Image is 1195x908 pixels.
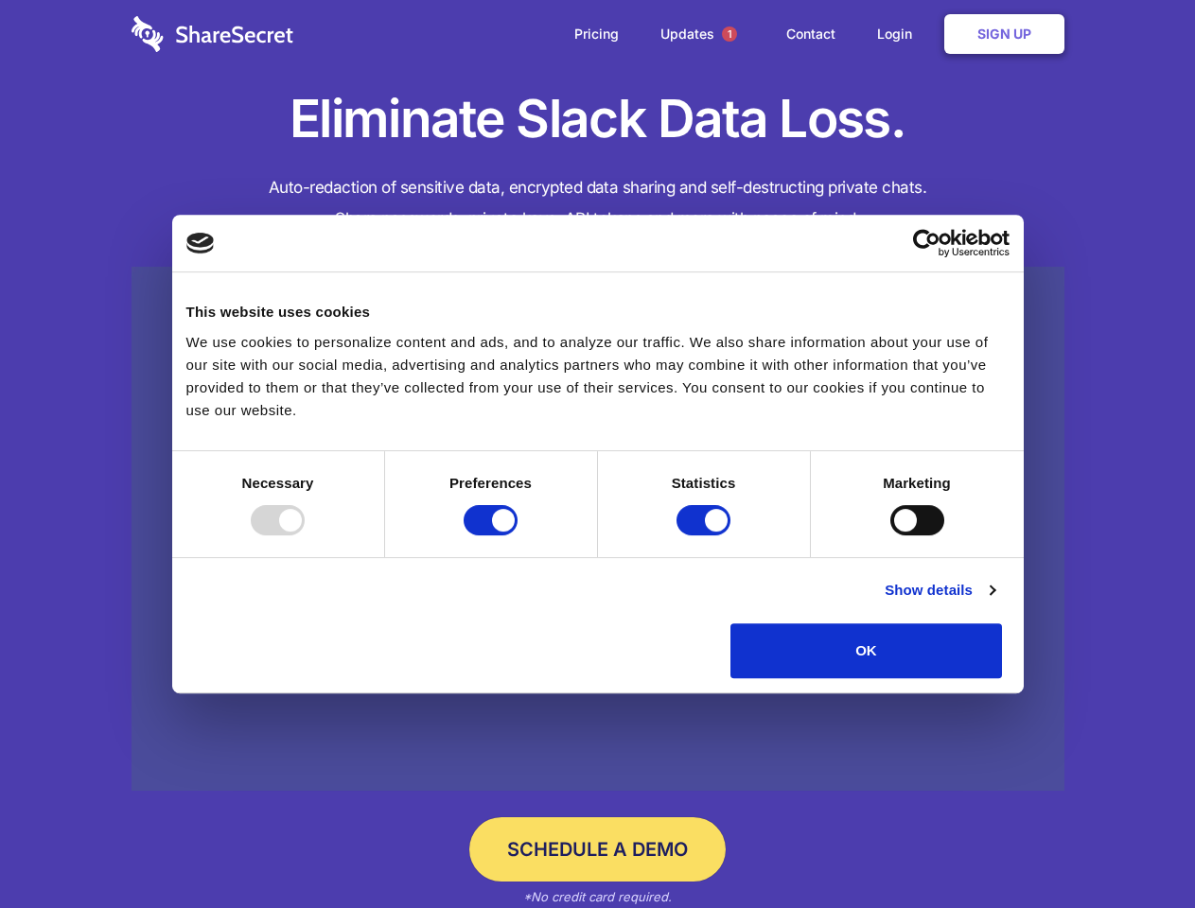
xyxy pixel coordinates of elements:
a: Sign Up [944,14,1064,54]
a: Pricing [555,5,638,63]
button: OK [730,623,1002,678]
a: Usercentrics Cookiebot - opens in a new window [844,229,1010,257]
span: 1 [722,26,737,42]
div: This website uses cookies [186,301,1010,323]
div: We use cookies to personalize content and ads, and to analyze our traffic. We also share informat... [186,331,1010,422]
h1: Eliminate Slack Data Loss. [132,85,1064,153]
img: logo [186,233,215,253]
strong: Statistics [672,475,736,491]
h4: Auto-redaction of sensitive data, encrypted data sharing and self-destructing private chats. Shar... [132,172,1064,235]
strong: Marketing [883,475,951,491]
em: *No credit card required. [523,889,672,904]
a: Login [858,5,940,63]
a: Contact [767,5,854,63]
img: logo-wordmark-white-trans-d4663122ce5f474addd5e946df7df03e33cb6a1c49d2221995e7729f52c070b2.svg [132,16,293,52]
strong: Necessary [242,475,314,491]
a: Show details [885,579,994,602]
a: Schedule a Demo [469,817,726,882]
strong: Preferences [449,475,532,491]
a: Wistia video thumbnail [132,267,1064,792]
